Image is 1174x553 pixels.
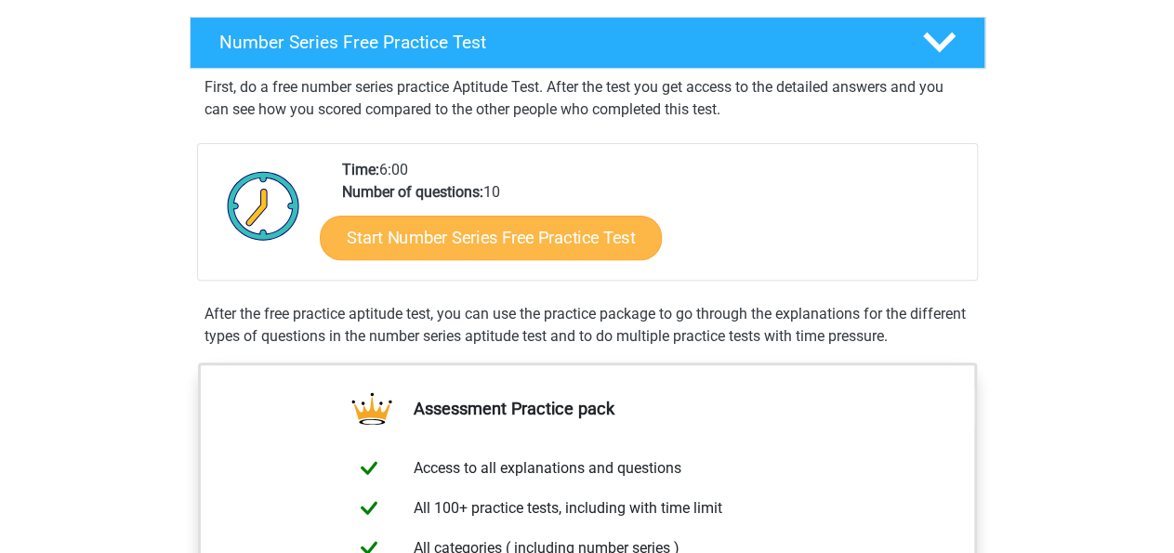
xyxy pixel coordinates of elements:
[342,161,379,178] b: Time:
[197,303,978,348] div: After the free practice aptitude test, you can use the practice package to go through the explana...
[219,32,892,53] h4: Number Series Free Practice Test
[204,76,970,121] p: First, do a free number series practice Aptitude Test. After the test you get access to the detai...
[217,159,310,252] img: Clock
[320,215,662,259] a: Start Number Series Free Practice Test
[328,159,976,280] div: 6:00 10
[342,183,483,201] b: Number of questions:
[182,17,993,69] a: Number Series Free Practice Test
